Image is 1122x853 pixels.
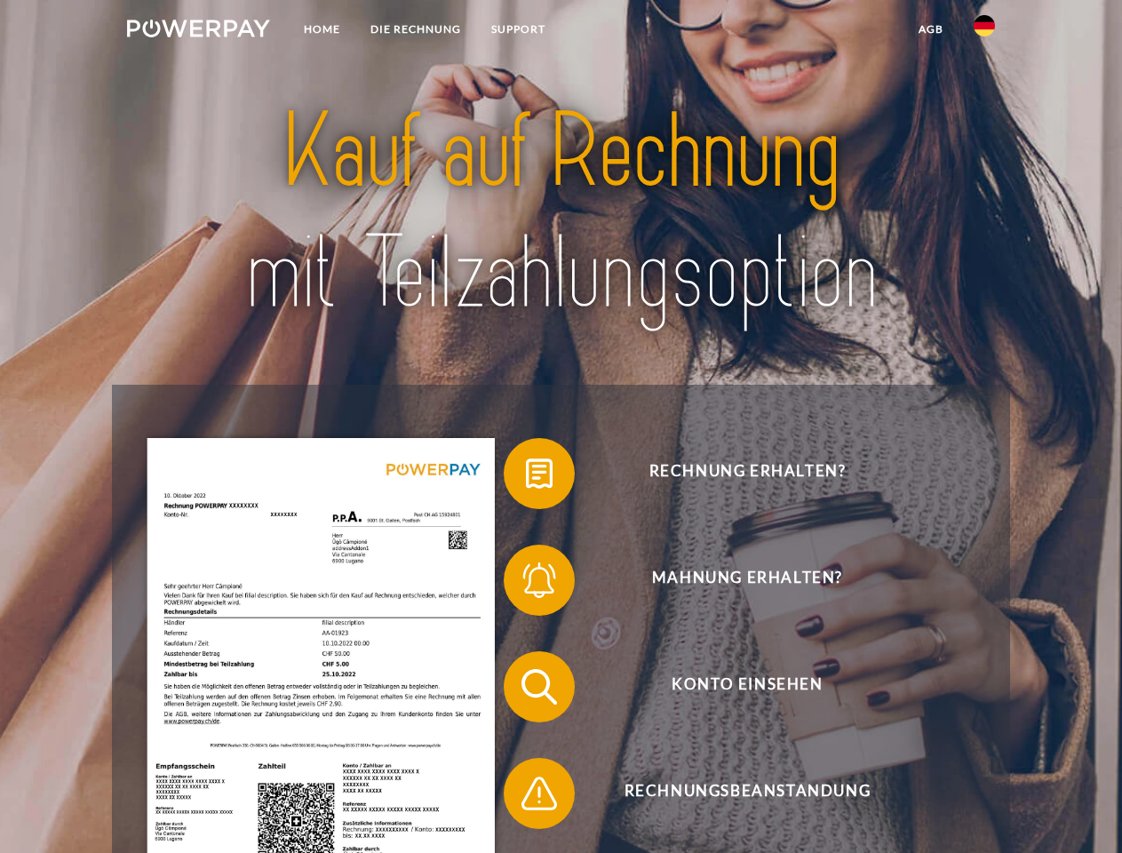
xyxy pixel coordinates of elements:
a: DIE RECHNUNG [355,13,476,45]
span: Mahnung erhalten? [529,545,965,616]
button: Rechnung erhalten? [504,438,966,509]
img: qb_warning.svg [517,771,561,816]
span: Konto einsehen [529,651,965,722]
a: Home [289,13,355,45]
button: Rechnungsbeanstandung [504,758,966,829]
img: qb_search.svg [517,665,561,709]
img: qb_bell.svg [517,558,561,602]
span: Rechnungsbeanstandung [529,758,965,829]
a: agb [903,13,959,45]
img: title-powerpay_de.svg [170,85,952,340]
span: Rechnung erhalten? [529,438,965,509]
button: Konto einsehen [504,651,966,722]
img: de [974,15,995,36]
img: qb_bill.svg [517,451,561,496]
button: Mahnung erhalten? [504,545,966,616]
a: SUPPORT [476,13,561,45]
img: logo-powerpay-white.svg [127,20,270,37]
